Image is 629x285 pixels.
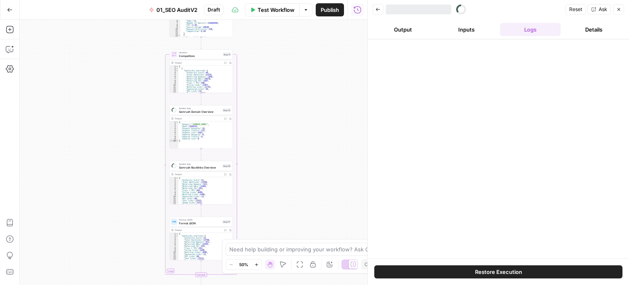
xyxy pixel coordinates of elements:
[170,241,179,243] div: 5
[170,192,179,194] div: 8
[170,260,179,262] div: 14
[175,173,222,176] div: Output
[223,52,231,56] div: Step 11
[170,194,179,196] div: 9
[170,74,179,76] div: 5
[170,84,179,86] div: 10
[170,140,179,142] div: 10
[175,228,222,232] div: Output
[170,202,179,204] div: 13
[176,121,179,123] span: Toggle code folding, rows 1 through 10
[170,138,179,140] div: 9
[170,22,181,24] div: 7
[588,4,611,15] button: Ask
[208,6,220,14] span: Draft
[179,54,221,58] span: Competitors
[475,268,522,276] span: Restore Execution
[179,218,221,221] span: Format JSON
[170,235,179,237] div: 2
[201,93,202,105] g: Edge from step_11 to step_12
[176,177,179,179] span: Toggle code folding, rows 1 through 17
[144,3,202,16] button: 01_SEO AuditV2
[170,196,179,198] div: 10
[566,4,586,15] button: Reset
[179,162,221,166] span: System App
[201,148,202,160] g: Edge from step_12 to step_16
[500,23,561,36] button: Logs
[170,68,179,70] div: 2
[170,66,179,68] div: 1
[170,247,179,249] div: 8
[170,187,179,189] div: 6
[564,23,624,36] button: Details
[170,183,179,185] div: 4
[599,6,607,13] span: Ask
[175,61,222,64] div: Output
[179,51,221,54] span: Iteration
[170,123,179,125] div: 2
[179,165,221,169] span: Semrush Backlinks Overview
[170,179,179,181] div: 2
[222,220,231,223] div: Step 17
[437,23,497,36] button: Inputs
[373,23,433,36] button: Output
[179,109,221,114] span: Semrush Domain Overview
[258,6,294,14] span: Test Workflow
[170,92,179,94] div: 14
[170,204,179,206] div: 14
[170,243,179,245] div: 6
[170,161,233,205] div: System AppSemrush Backlinks OverviewStep 16Output{ "Authority Score":31, "Total Backlinks":13788,...
[170,70,179,72] div: 3
[195,273,207,277] div: Complete
[179,107,221,110] span: System App
[178,34,181,36] span: Toggle code folding, rows 13 through 23
[170,189,179,192] div: 7
[170,36,181,39] div: 14
[170,132,179,134] div: 6
[170,50,233,93] div: LoopIterationCompetitorsStep 11Output[ { "banklinks_overview":{ "Authority Score":40, "Total Back...
[170,177,179,179] div: 1
[170,233,179,235] div: 1
[170,80,179,82] div: 8
[170,32,181,34] div: 12
[176,68,179,70] span: Toggle code folding, rows 2 through 30
[170,181,179,183] div: 3
[239,261,248,268] span: 50%
[170,273,233,277] div: Complete
[170,217,233,260] div: Format JSONFormat JSONStep 17Output{ "banklinks_overview":{ "Authority Score":31, "Total Backlink...
[170,130,179,132] div: 5
[170,136,179,138] div: 8
[170,90,179,92] div: 13
[170,30,181,32] div: 11
[170,258,179,260] div: 13
[170,121,179,123] div: 1
[170,82,179,84] div: 9
[176,66,179,68] span: Toggle code folding, rows 1 through 89
[569,6,582,13] span: Reset
[170,128,179,130] div: 4
[170,249,179,251] div: 9
[170,34,181,36] div: 13
[170,185,179,187] div: 5
[170,255,179,258] div: 12
[201,37,202,49] g: Edge from step_9 to step_11
[176,70,179,72] span: Toggle code folding, rows 3 through 19
[201,204,202,216] g: Edge from step_16 to step_17
[245,3,299,16] button: Test Workflow
[170,24,181,26] div: 8
[170,200,179,202] div: 12
[170,28,181,30] div: 10
[170,237,179,239] div: 3
[170,78,179,80] div: 7
[374,265,622,278] button: Restore Execution
[179,221,221,225] span: Format JSON
[321,6,339,14] span: Publish
[170,105,233,149] div: System AppSemrush Domain OverviewStep 12Output{ "Domain":"[DOMAIN_NAME]", "Rank":2569510, "Organi...
[170,72,179,74] div: 4
[176,233,179,235] span: Toggle code folding, rows 1 through 29
[222,108,231,112] div: Step 12
[170,239,179,241] div: 4
[170,76,179,78] div: 6
[175,117,222,120] div: Output
[170,86,179,88] div: 11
